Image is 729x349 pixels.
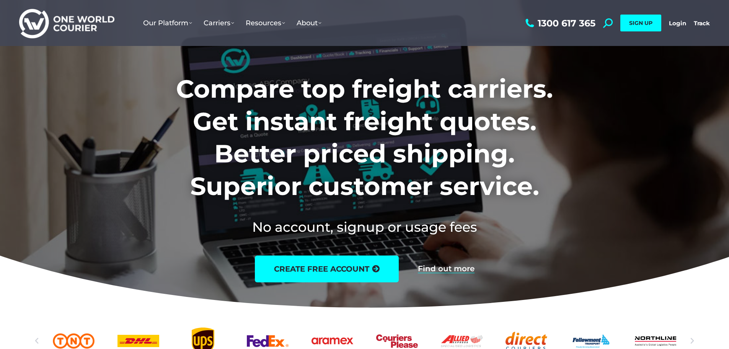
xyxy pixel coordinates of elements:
span: About [297,19,321,27]
a: Our Platform [137,11,198,35]
span: Resources [246,19,285,27]
span: Carriers [204,19,234,27]
a: Track [694,20,710,27]
a: About [291,11,327,35]
h1: Compare top freight carriers. Get instant freight quotes. Better priced shipping. Superior custom... [126,73,603,202]
h2: No account, signup or usage fees [126,218,603,236]
a: create free account [255,256,399,282]
a: Carriers [198,11,240,35]
span: SIGN UP [629,20,652,26]
a: Find out more [418,265,475,273]
a: Login [669,20,686,27]
a: 1300 617 365 [524,18,595,28]
a: SIGN UP [620,15,661,31]
a: Resources [240,11,291,35]
img: One World Courier [19,8,114,39]
span: Our Platform [143,19,192,27]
